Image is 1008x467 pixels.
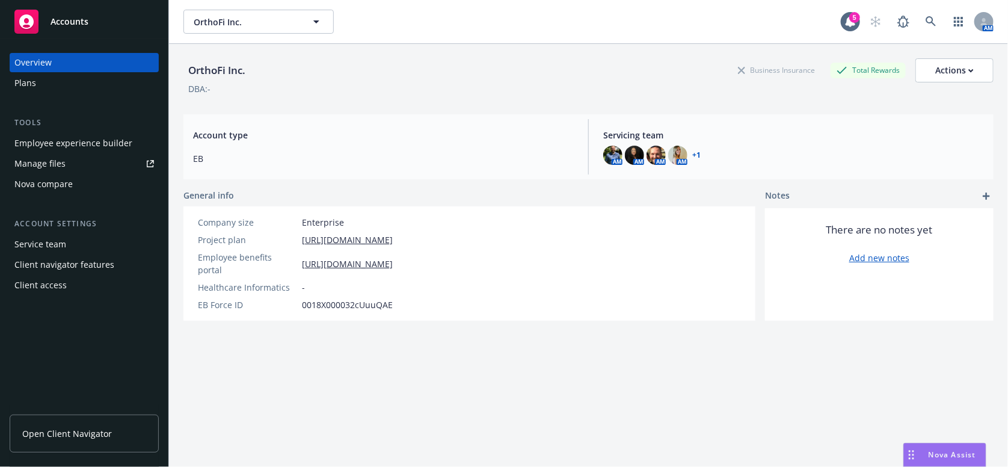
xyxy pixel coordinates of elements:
button: Actions [915,58,994,82]
span: There are no notes yet [826,223,933,237]
a: Switch app [947,10,971,34]
div: Tools [10,117,159,129]
span: OrthoFi Inc. [194,16,298,28]
div: Actions [935,59,974,82]
div: Healthcare Informatics [198,281,297,294]
a: Search [919,10,943,34]
a: Report a Bug [891,10,915,34]
img: photo [668,146,687,165]
div: Manage files [14,154,66,173]
a: add [979,189,994,203]
div: Employee benefits portal [198,251,297,276]
img: photo [603,146,622,165]
div: 5 [849,12,860,23]
div: OrthoFi Inc. [183,63,250,78]
a: Start snowing [864,10,888,34]
div: Plans [14,73,36,93]
button: OrthoFi Inc. [183,10,334,34]
a: [URL][DOMAIN_NAME] [302,233,393,246]
span: Servicing team [603,129,984,141]
img: photo [647,146,666,165]
span: - [302,281,305,294]
div: Overview [14,53,52,72]
div: Client access [14,276,67,295]
span: Enterprise [302,216,344,229]
div: DBA: - [188,82,211,95]
a: Client navigator features [10,255,159,274]
span: Notes [765,189,790,203]
a: Accounts [10,5,159,39]
span: 0018X000032cUuuQAE [302,298,393,311]
span: EB [193,152,574,165]
div: Account settings [10,218,159,230]
div: Nova compare [14,175,73,194]
a: Nova compare [10,175,159,194]
span: Account type [193,129,574,141]
span: Nova Assist [929,450,976,460]
a: Employee experience builder [10,134,159,153]
span: General info [183,189,234,202]
div: Company size [198,216,297,229]
a: Service team [10,235,159,254]
div: Drag to move [904,444,919,466]
img: photo [625,146,644,165]
div: Service team [14,235,66,254]
div: Project plan [198,233,297,246]
a: Plans [10,73,159,93]
div: EB Force ID [198,298,297,311]
a: [URL][DOMAIN_NAME] [302,258,393,270]
div: Total Rewards [831,63,906,78]
a: Add new notes [849,252,909,264]
a: Client access [10,276,159,295]
a: +1 [692,152,701,159]
span: Accounts [51,17,88,26]
a: Overview [10,53,159,72]
button: Nova Assist [903,443,986,467]
div: Client navigator features [14,255,114,274]
div: Employee experience builder [14,134,132,153]
span: Open Client Navigator [22,427,112,440]
a: Manage files [10,154,159,173]
div: Business Insurance [732,63,821,78]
